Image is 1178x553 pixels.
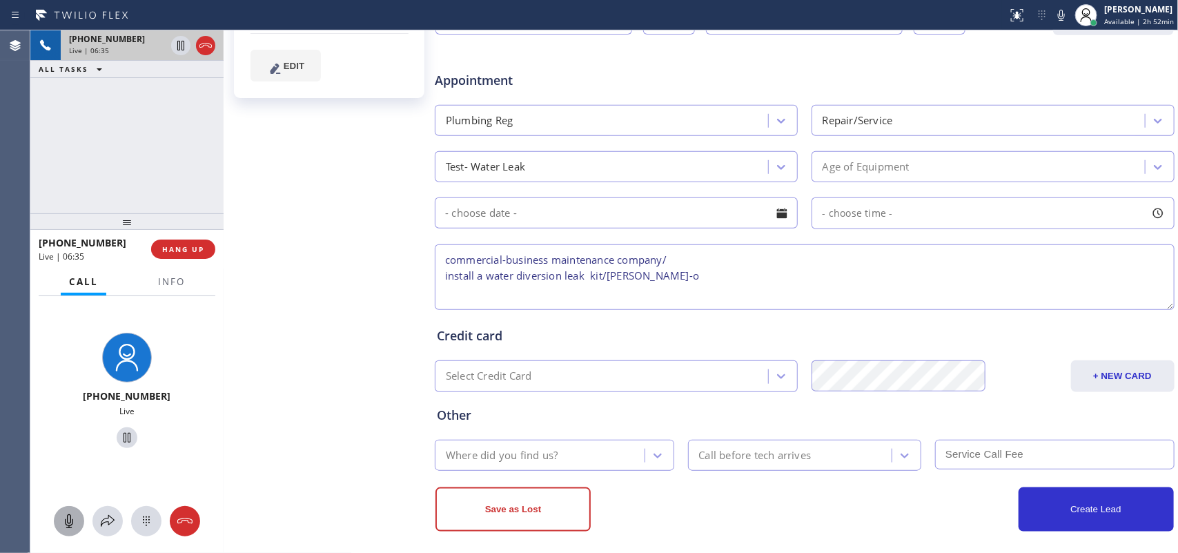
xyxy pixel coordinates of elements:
[1019,487,1174,532] button: Create Lead
[158,275,185,288] span: Info
[69,33,145,45] span: [PHONE_NUMBER]
[170,506,200,536] button: Hang up
[196,36,215,55] button: Hang up
[446,159,525,175] div: Test- Water Leak
[284,61,304,71] span: EDIT
[151,240,215,259] button: HANG UP
[54,506,84,536] button: Mute
[162,244,204,254] span: HANG UP
[251,50,321,81] button: EDIT
[84,389,171,402] span: [PHONE_NUMBER]
[823,206,893,220] span: - choose time -
[823,159,910,175] div: Age of Equipment
[150,269,193,295] button: Info
[39,236,126,249] span: [PHONE_NUMBER]
[435,71,680,90] span: Appointment
[437,327,1172,345] div: Credit card
[69,46,109,55] span: Live | 06:35
[61,269,106,295] button: Call
[446,369,532,385] div: Select Credit Card
[437,406,1172,425] div: Other
[823,113,893,128] div: Repair/Service
[117,427,137,448] button: Hold Customer
[435,487,591,532] button: Save as Lost
[446,447,558,463] div: Where did you find us?
[435,244,1175,310] textarea: commercial-business maintenance company/ install a water diversion leak kit/[PERSON_NAME]-o
[935,440,1175,469] input: Service Call Fee
[1104,17,1174,26] span: Available | 2h 52min
[69,275,98,288] span: Call
[171,36,190,55] button: Hold Customer
[92,506,123,536] button: Open directory
[39,251,84,262] span: Live | 06:35
[446,113,513,128] div: Plumbing Reg
[39,64,88,74] span: ALL TASKS
[119,405,135,417] span: Live
[1104,3,1174,15] div: [PERSON_NAME]
[30,61,116,77] button: ALL TASKS
[1052,6,1071,25] button: Mute
[699,447,812,463] div: Call before tech arrives
[435,197,798,229] input: - choose date -
[131,506,161,536] button: Open dialpad
[1071,360,1175,392] button: + NEW CARD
